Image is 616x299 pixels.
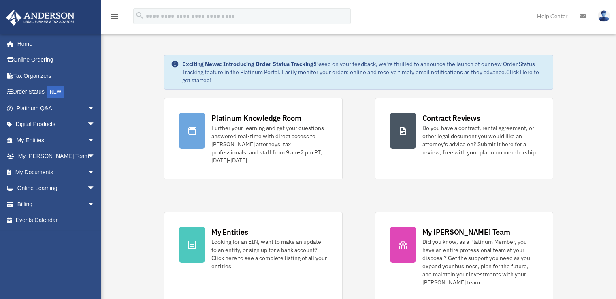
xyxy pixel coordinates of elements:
[211,113,301,123] div: Platinum Knowledge Room
[211,227,248,237] div: My Entities
[422,113,480,123] div: Contract Reviews
[6,148,107,164] a: My [PERSON_NAME] Teamarrow_drop_down
[6,36,103,52] a: Home
[87,100,103,117] span: arrow_drop_down
[6,52,107,68] a: Online Ordering
[87,196,103,213] span: arrow_drop_down
[6,100,107,116] a: Platinum Q&Aarrow_drop_down
[182,60,315,68] strong: Exciting News: Introducing Order Status Tracking!
[211,238,327,270] div: Looking for an EIN, want to make an update to an entity, or sign up for a bank account? Click her...
[6,164,107,180] a: My Documentsarrow_drop_down
[375,98,553,179] a: Contract Reviews Do you have a contract, rental agreement, or other legal document you would like...
[211,124,327,164] div: Further your learning and get your questions answered real-time with direct access to [PERSON_NAM...
[182,68,539,84] a: Click Here to get started!
[109,14,119,21] a: menu
[422,227,510,237] div: My [PERSON_NAME] Team
[135,11,144,20] i: search
[6,196,107,212] a: Billingarrow_drop_down
[87,148,103,165] span: arrow_drop_down
[87,180,103,197] span: arrow_drop_down
[422,124,538,156] div: Do you have a contract, rental agreement, or other legal document you would like an attorney's ad...
[4,10,77,26] img: Anderson Advisors Platinum Portal
[598,10,610,22] img: User Pic
[6,68,107,84] a: Tax Organizers
[164,98,342,179] a: Platinum Knowledge Room Further your learning and get your questions answered real-time with dire...
[6,212,107,229] a: Events Calendar
[47,86,64,98] div: NEW
[6,180,107,196] a: Online Learningarrow_drop_down
[109,11,119,21] i: menu
[422,238,538,286] div: Did you know, as a Platinum Member, you have an entire professional team at your disposal? Get th...
[6,132,107,148] a: My Entitiesarrow_drop_down
[6,116,107,132] a: Digital Productsarrow_drop_down
[182,60,546,84] div: Based on your feedback, we're thrilled to announce the launch of our new Order Status Tracking fe...
[87,132,103,149] span: arrow_drop_down
[87,116,103,133] span: arrow_drop_down
[6,84,107,100] a: Order StatusNEW
[87,164,103,181] span: arrow_drop_down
